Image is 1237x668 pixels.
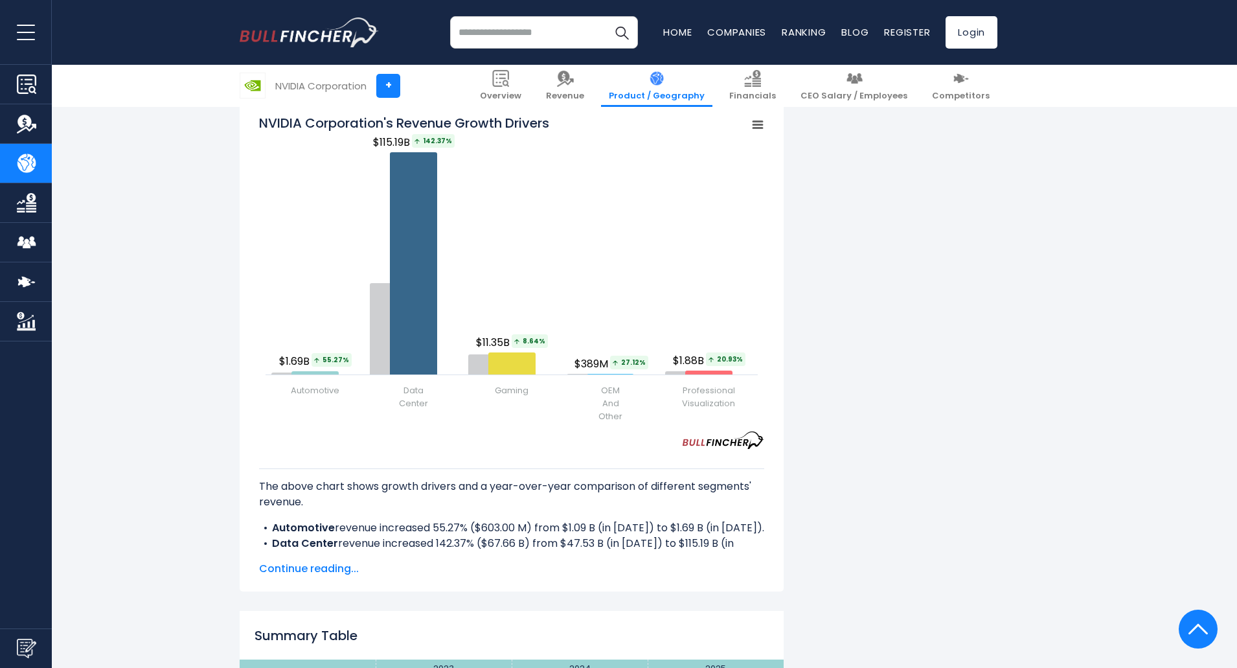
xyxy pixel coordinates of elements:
[272,536,338,551] b: Data Center
[932,91,990,102] span: Competitors
[793,65,915,107] a: CEO Salary / Employees
[610,356,648,369] span: 27.12%
[240,626,784,645] h2: Summary Table
[782,25,826,39] a: Ranking
[606,16,638,49] button: Search
[546,91,584,102] span: Revenue
[259,114,549,132] tspan: NVIDIA Corporation's Revenue Growth Drivers
[240,17,379,47] img: bullfincher logo
[946,16,997,49] a: Login
[495,384,528,397] span: Gaming
[472,65,529,107] a: Overview
[574,356,650,372] span: $389M
[259,536,764,567] li: revenue increased 142.37% ($67.66 B) from $47.53 B (in [DATE]) to $115.19 B (in [DATE]).
[240,73,265,98] img: NVDA logo
[376,74,400,98] a: +
[291,384,339,397] span: Automotive
[706,352,745,366] span: 20.93%
[598,384,622,423] span: OEM And Other
[609,91,705,102] span: Product / Geography
[373,134,457,150] span: $115.19B
[884,25,930,39] a: Register
[721,65,784,107] a: Financials
[399,384,428,410] span: Data Center
[312,353,352,367] span: 55.27%
[673,352,747,369] span: $1.88B
[275,78,367,93] div: NVIDIA Corporation
[538,65,592,107] a: Revenue
[707,25,766,39] a: Companies
[661,384,756,410] span: Professional Visualization
[729,91,776,102] span: Financials
[259,108,764,432] svg: NVIDIA Corporation's Revenue Growth Drivers
[259,561,764,577] span: Continue reading...
[800,91,907,102] span: CEO Salary / Employees
[924,65,997,107] a: Competitors
[480,91,521,102] span: Overview
[272,520,335,535] b: Automotive
[240,17,379,47] a: Go to homepage
[663,25,692,39] a: Home
[476,334,550,351] span: $11.35B
[512,334,548,348] span: 8.64%
[259,520,764,536] li: revenue increased 55.27% ($603.00 M) from $1.09 B (in [DATE]) to $1.69 B (in [DATE]).
[279,353,354,369] span: $1.69B
[259,479,764,510] p: The above chart shows growth drivers and a year-over-year comparison of different segments' revenue.
[412,134,455,148] span: 142.37%
[841,25,868,39] a: Blog
[601,65,712,107] a: Product / Geography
